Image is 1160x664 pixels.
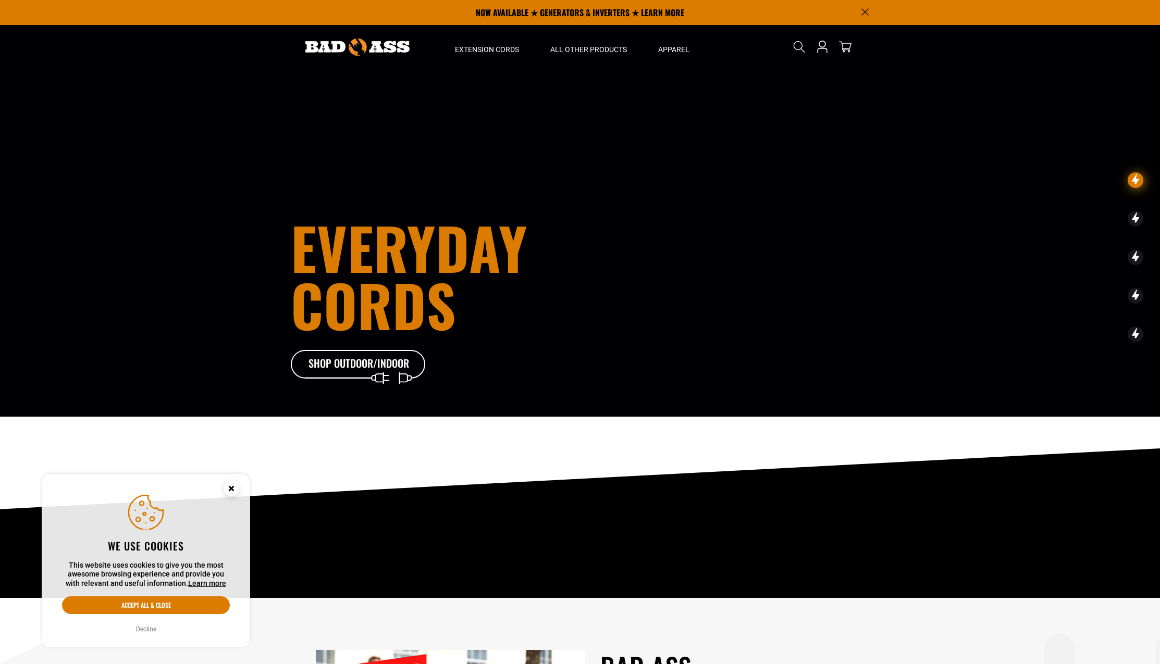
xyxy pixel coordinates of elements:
[62,539,230,553] h2: We use cookies
[42,474,250,648] aside: Cookie Consent
[550,45,627,54] span: All Other Products
[291,350,426,379] a: Shop Outdoor/Indoor
[535,25,643,69] summary: All Other Products
[455,45,519,54] span: Extension Cords
[133,624,159,634] button: Decline
[188,579,226,587] a: Learn more
[291,219,638,333] h1: Everyday cords
[305,39,410,56] img: Bad Ass Extension Cords
[658,45,689,54] span: Apparel
[439,25,535,69] summary: Extension Cords
[643,25,705,69] summary: Apparel
[791,39,808,55] summary: Search
[62,596,230,614] button: Accept all & close
[62,561,230,588] p: This website uses cookies to give you the most awesome browsing experience and provide you with r...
